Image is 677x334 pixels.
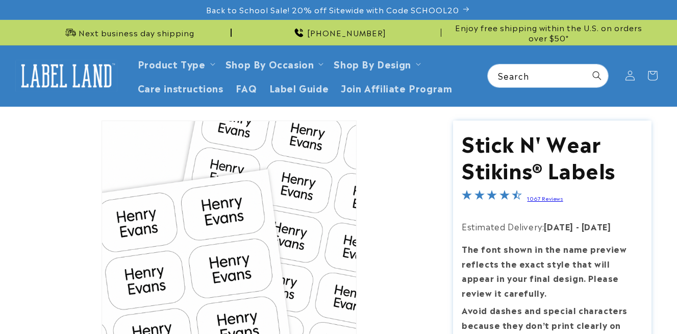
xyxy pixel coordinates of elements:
h1: Stick N' Wear Stikins® Labels [462,129,642,182]
a: Label Guide [263,76,335,100]
span: Label Guide [269,82,329,93]
span: [PHONE_NUMBER] [307,28,386,38]
span: FAQ [236,82,257,93]
summary: Shop By Occasion [219,52,328,76]
p: Estimated Delivery: [462,219,642,234]
a: Join Affiliate Program [335,76,458,100]
a: Label Land [12,56,121,96]
span: Shop By Occasion [225,58,314,69]
a: 1067 Reviews [527,195,563,202]
a: Shop By Design [334,57,411,70]
a: Product Type [138,57,206,70]
span: Enjoy free shipping within the U.S. on orders over $50* [445,22,651,42]
summary: Shop By Design [328,52,424,76]
strong: [DATE] [544,220,573,232]
strong: The font shown in the name preview reflects the exact style that will appear in your final design... [462,243,626,299]
span: 4.7-star overall rating [462,191,522,203]
span: Back to School Sale! 20% off Sitewide with Code SCHOOL20 [206,5,459,15]
div: Announcement [236,20,442,45]
div: Announcement [26,20,232,45]
strong: - [576,220,580,232]
span: Next business day shipping [79,28,194,38]
summary: Product Type [132,52,219,76]
div: Announcement [445,20,651,45]
a: Care instructions [132,76,230,100]
a: FAQ [230,76,263,100]
span: Join Affiliate Program [341,82,452,93]
img: Label Land [15,60,117,91]
strong: [DATE] [582,220,611,232]
span: Care instructions [138,82,223,93]
button: Search [586,64,608,87]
